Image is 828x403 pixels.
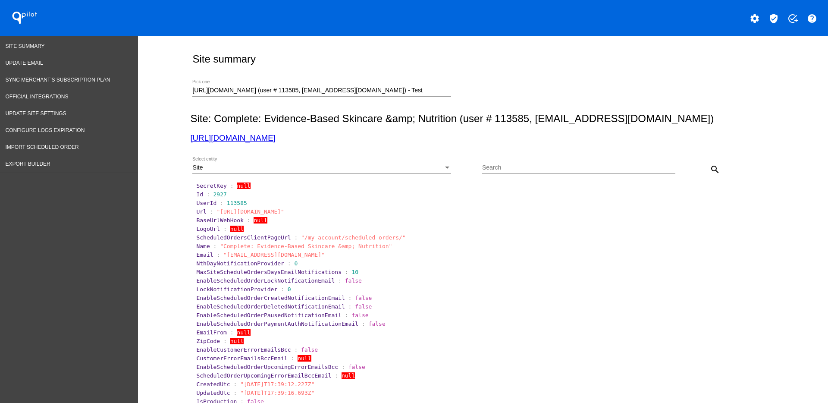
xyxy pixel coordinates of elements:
[6,144,79,150] span: Import Scheduled Order
[237,329,250,336] span: null
[196,372,331,379] span: ScheduledOrderUpcomingErrorEmailBccEmail
[196,234,291,241] span: ScheduledOrdersClientPageUrl
[196,260,284,267] span: NthDayNotificationProvider
[345,277,362,284] span: false
[223,226,227,232] span: :
[196,321,358,327] span: EnableScheduledOrderPaymentAuthNotificationEmail
[220,243,392,249] span: "Complete: Evidence-Based Skincare &amp; Nutrition"
[210,208,213,215] span: :
[710,164,720,175] mat-icon: search
[196,295,345,301] span: EnableScheduledOrderCreatedNotificationEmail
[362,321,365,327] span: :
[298,355,311,362] span: null
[294,260,298,267] span: 0
[196,277,335,284] span: EnableScheduledOrderLockNotificationEmail
[291,355,295,362] span: :
[240,381,314,387] span: "[DATE]T17:39:12.227Z"
[230,183,234,189] span: :
[196,200,216,206] span: UserId
[196,390,230,396] span: UpdatedUtc
[196,303,345,310] span: EnableScheduledOrderDeletedNotificationEmail
[345,269,348,275] span: :
[196,217,244,224] span: BaseUrlWebHook
[348,364,365,370] span: false
[223,338,227,344] span: :
[196,312,342,318] span: EnableScheduledOrderPausedNotificationEmail
[196,252,213,258] span: Email
[196,208,206,215] span: Url
[192,53,256,65] h2: Site summary
[288,260,291,267] span: :
[345,312,348,318] span: :
[196,191,203,198] span: Id
[196,183,226,189] span: SecretKey
[768,13,779,24] mat-icon: verified_user
[338,277,342,284] span: :
[192,164,451,171] mat-select: Select entity
[227,200,247,206] span: 113585
[6,94,69,100] span: Official Integrations
[207,191,210,198] span: :
[230,338,244,344] span: null
[230,329,234,336] span: :
[213,191,227,198] span: 2927
[216,252,220,258] span: :
[196,355,287,362] span: CustomerErrorEmailsBccEmail
[196,286,277,293] span: LockNotificationProvider
[6,127,85,133] span: Configure logs expiration
[6,60,43,66] span: Update Email
[230,226,244,232] span: null
[234,390,237,396] span: :
[240,390,314,396] span: "[DATE]T17:39:16.693Z"
[355,295,372,301] span: false
[190,113,772,125] h2: Site: Complete: Evidence-Based Skincare &amp; Nutrition (user # 113585, [EMAIL_ADDRESS][DOMAIN_NA...
[196,243,210,249] span: Name
[6,77,110,83] span: Sync Merchant's Subscription Plan
[196,381,230,387] span: CreatedUtc
[247,217,251,224] span: :
[6,161,50,167] span: Export Builder
[220,200,223,206] span: :
[216,208,284,215] span: "[URL][DOMAIN_NAME]"
[351,269,358,275] span: 10
[301,346,318,353] span: false
[196,338,220,344] span: ZipCode
[750,13,760,24] mat-icon: settings
[192,164,203,171] span: Site
[482,164,675,171] input: Search
[288,286,291,293] span: 0
[213,243,217,249] span: :
[342,364,345,370] span: :
[196,346,291,353] span: EnableCustomerErrorEmailsBcc
[281,286,284,293] span: :
[351,312,368,318] span: false
[787,13,798,24] mat-icon: add_task
[196,226,220,232] span: LogoUrl
[301,234,406,241] span: "/my-account/scheduled-orders/"
[348,295,352,301] span: :
[342,372,355,379] span: null
[192,87,451,94] input: Number
[807,13,817,24] mat-icon: help
[223,252,325,258] span: "[EMAIL_ADDRESS][DOMAIN_NAME]"
[369,321,386,327] span: false
[196,269,342,275] span: MaxSiteScheduleOrdersDaysEmailNotifications
[348,303,352,310] span: :
[6,110,66,116] span: Update Site Settings
[196,329,226,336] span: EmailFrom
[355,303,372,310] span: false
[335,372,338,379] span: :
[7,9,42,26] h1: QPilot
[237,183,250,189] span: null
[294,346,298,353] span: :
[190,133,275,142] a: [URL][DOMAIN_NAME]
[234,381,237,387] span: :
[254,217,267,224] span: null
[196,364,338,370] span: EnableScheduledOrderUpcomingErrorEmailsBcc
[294,234,298,241] span: :
[6,43,45,49] span: Site Summary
